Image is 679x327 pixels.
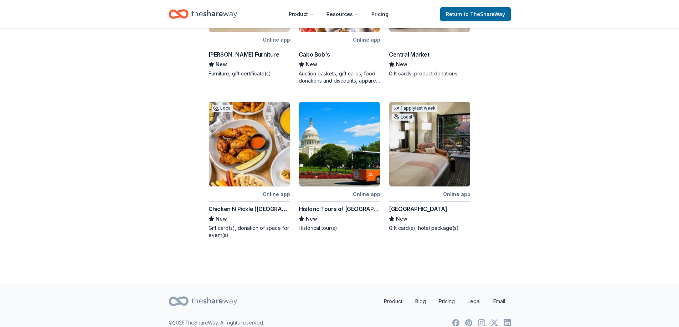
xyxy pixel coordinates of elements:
div: Local [392,114,413,121]
p: © 2025 TheShareWay. All rights reserved. [169,318,264,327]
a: Image for Historic Tours of AmericaOnline appHistoric Tours of [GEOGRAPHIC_DATA]NewHistorical tou... [299,101,380,232]
span: New [396,60,407,69]
div: [GEOGRAPHIC_DATA] [389,205,447,213]
a: Legal [462,294,486,308]
div: Gift card(s), donation of space for event(s) [209,225,290,239]
span: New [216,60,227,69]
span: New [396,215,407,223]
a: Image for Chicken N Pickle (San Antonio)LocalOnline appChicken N Pickle ([GEOGRAPHIC_DATA])NewGif... [209,101,290,239]
div: Online app [353,190,380,199]
img: Image for Hotel Valencia Riverwalk [389,102,470,186]
span: New [306,215,317,223]
div: Online app [263,35,290,44]
div: Historic Tours of [GEOGRAPHIC_DATA] [299,205,380,213]
button: Product [283,7,319,21]
div: Historical tour(s) [299,225,380,232]
a: Pricing [433,294,461,308]
span: New [216,215,227,223]
button: Resources [321,7,364,21]
span: to TheShareWay [464,11,505,17]
div: 1 apply last week [392,105,437,112]
a: Email [488,294,511,308]
div: Online app [353,35,380,44]
div: Cabo Bob's [299,50,330,59]
div: Central Market [389,50,429,59]
span: Return [446,10,505,19]
div: Chicken N Pickle ([GEOGRAPHIC_DATA]) [209,205,290,213]
div: Auction baskets, gift cards, food donations and discounts, apparel and promotional items [299,70,380,84]
div: Online app [263,190,290,199]
nav: quick links [378,294,511,308]
div: Furniture, gift certificate(s) [209,70,290,77]
img: Image for Historic Tours of America [299,102,380,186]
a: Home [169,6,237,22]
a: Product [378,294,408,308]
nav: Main [283,6,394,22]
a: Blog [410,294,432,308]
img: Image for Chicken N Pickle (San Antonio) [209,102,290,186]
div: [PERSON_NAME] Furniture [209,50,279,59]
a: Pricing [366,7,394,21]
div: Online app [443,190,470,199]
div: Gift cards, product donations [389,70,470,77]
span: New [306,60,317,69]
a: Image for Hotel Valencia Riverwalk1 applylast weekLocalOnline app[GEOGRAPHIC_DATA]NewGift card(s)... [389,101,470,232]
div: Gift card(s), hotel package(s) [389,225,470,232]
div: Local [212,105,233,112]
a: Returnto TheShareWay [440,7,511,21]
